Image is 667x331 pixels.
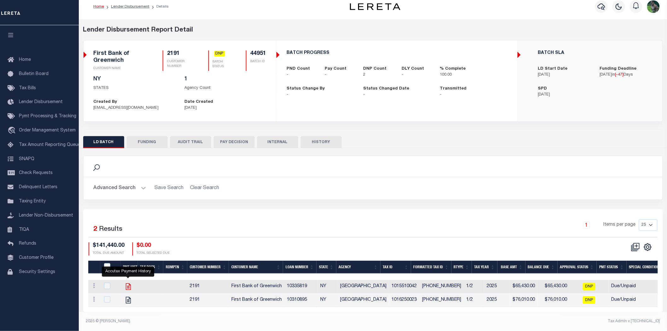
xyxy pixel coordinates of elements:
i: travel_explore [8,127,18,135]
th: Customer Number: activate to sort column ascending [187,261,229,274]
div: 2025 © [PERSON_NAME]. [81,318,373,324]
a: DNP [214,51,225,57]
th: Pmt Status: activate to sort column ascending [597,261,627,274]
td: 2191 [187,280,229,293]
td: [PHONE_NUMBER] [420,293,464,307]
td: NY [318,293,338,307]
p: [EMAIL_ADDRESS][DOMAIN_NAME] [94,105,175,111]
span: -47 [616,73,622,77]
th: Rdmptn: activate to sort column ascending [163,261,187,274]
label: SPD [538,86,547,92]
span: Bulletin Board [19,72,49,76]
label: Date Created [184,99,213,105]
label: Status Changed Date [363,86,409,92]
td: First Bank of Greenwich [229,280,284,293]
label: Status Change By [287,86,325,92]
button: INTERNAL [257,136,298,148]
li: Details [149,4,169,9]
span: Items per page [604,222,636,229]
p: Agency Count [184,85,266,91]
span: [DATE] [600,73,612,77]
span: Due/Unpaid [612,298,636,302]
div: Accutax Payment History [102,267,154,277]
p: - [363,92,430,98]
a: 1 [583,222,590,229]
label: Pay Count [325,66,347,72]
p: - [325,72,354,78]
label: DNP Count [363,66,386,72]
td: [PHONE_NUMBER] [420,280,464,293]
button: AUDIT TRAIL [170,136,211,148]
span: SNAPQ [19,157,34,161]
th: Approval Status: activate to sort column ascending [558,261,597,274]
td: 1/2 [464,293,484,307]
h5: First Bank of Greenwich [94,50,148,64]
a: Home [93,5,104,9]
span: DNP [583,283,595,290]
p: - [402,72,431,78]
h4: $141,440.00 [93,242,125,249]
th: Formatted Tax Id: activate to sort column ascending [411,261,451,274]
p: - [287,92,354,98]
p: TOTAL SELECTED DUE [137,251,170,256]
span: Check Requests [19,171,53,175]
label: % Complete [440,66,466,72]
a: Lender Disbursement [111,5,149,9]
span: [ ] [615,73,623,77]
span: 2 [94,226,97,233]
span: Security Settings [19,270,55,274]
span: Home [19,58,31,62]
td: $65,430.00 [537,280,570,293]
h5: 1 [184,76,266,83]
p: 2 [363,72,392,78]
span: Customer Profile [19,256,54,260]
h4: $0.00 [137,242,170,249]
th: Balance Due: activate to sort column ascending [525,261,558,274]
td: 2025 [484,280,510,293]
p: BATCH ID [250,59,266,64]
th: RType: activate to sort column ascending [451,261,472,274]
th: Tax Id: activate to sort column ascending [380,261,411,274]
th: PayeePmtBatchStatus [100,261,121,274]
p: - [287,72,316,78]
td: 10335819 [284,280,318,293]
p: [DATE] [538,72,590,78]
span: Tax Bills [19,86,36,90]
button: PAY DECISION [214,136,255,148]
p: BATCH STATUS [213,60,231,69]
th: &nbsp;&nbsp;&nbsp;&nbsp;&nbsp;&nbsp;&nbsp;&nbsp;&nbsp;&nbsp; [88,261,100,274]
span: Lender Non-Disbursement [19,213,73,218]
h5: NY [94,76,175,83]
p: [DATE] [538,92,590,98]
label: Funding Deadline [600,66,636,72]
div: Tax Admin v.[TECHNICAL_ID] [378,318,660,324]
th: State: activate to sort column ascending [316,261,336,274]
th: Agency: activate to sort column ascending [336,261,380,274]
div: Lender Disbursement Report Detail [83,26,663,35]
span: Lender Disbursement [19,100,63,104]
label: LD Start Date [538,66,567,72]
p: 100.00 [440,72,469,78]
p: [DATE] [184,105,266,111]
span: Tax Amount Reporting Queue [19,143,80,147]
h5: 2191 [167,50,193,57]
p: in Days [600,72,652,78]
th: Pmt Hist [121,261,138,274]
td: 1/2 [464,280,484,293]
td: [GEOGRAPHIC_DATA] [338,293,389,307]
p: STATES [94,85,175,91]
td: $76,010.00 [510,293,537,307]
button: HISTORY [301,136,342,148]
span: Refunds [19,241,36,246]
button: FUNDING [127,136,168,148]
th: Tax Docs: activate to sort column ascending [138,261,164,274]
th: Loan Number: activate to sort column ascending [283,261,316,274]
td: 2025 [484,293,510,307]
span: Order Management System [19,128,76,133]
td: $65,430.00 [510,280,537,293]
label: Results [99,224,123,235]
label: DLY Count [402,66,424,72]
label: Created By [94,99,117,105]
td: First Bank of Greenwich [229,293,284,307]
